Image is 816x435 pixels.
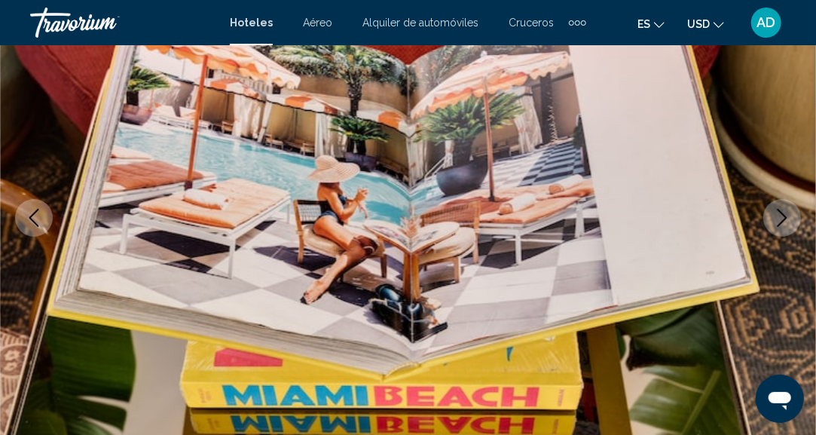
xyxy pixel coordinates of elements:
[637,13,665,35] button: Change language
[756,375,804,423] iframe: Botón para iniciar la ventana de mensajería
[362,17,478,29] a: Alquiler de automóviles
[569,11,586,35] button: Extra navigation items
[509,17,554,29] a: Cruceros
[687,18,710,30] span: USD
[763,199,801,237] button: Next image
[15,199,53,237] button: Previous image
[747,7,786,38] button: User Menu
[757,15,776,30] span: AD
[303,17,332,29] a: Aéreo
[230,17,273,29] a: Hoteles
[637,18,650,30] span: es
[687,13,724,35] button: Change currency
[30,8,215,38] a: Travorium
